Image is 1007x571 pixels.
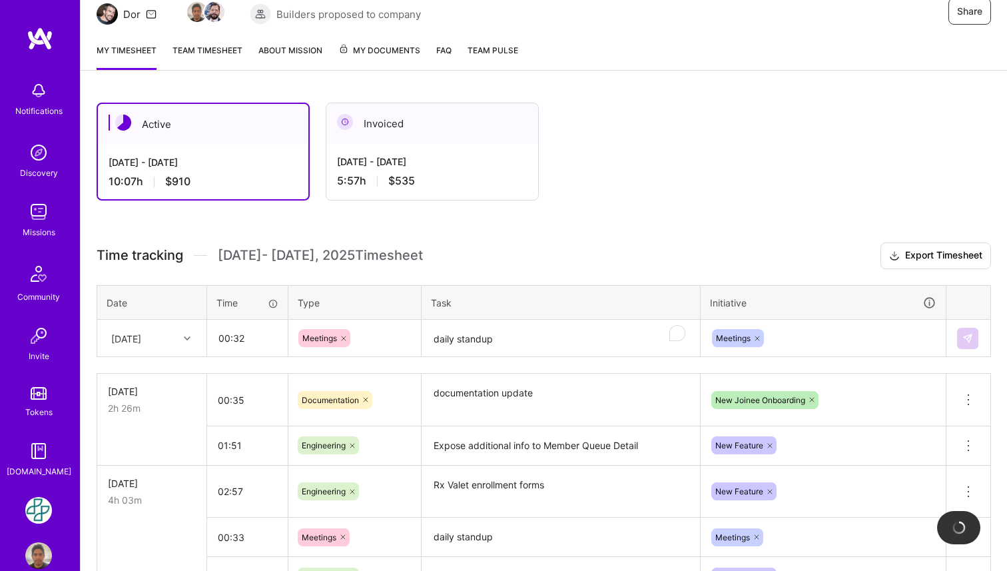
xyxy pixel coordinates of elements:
a: User Avatar [22,542,55,569]
span: My Documents [338,43,420,58]
img: Builders proposed to company [250,3,271,25]
a: Team Member Avatar [188,1,206,23]
a: About Mission [258,43,322,70]
img: guide book [25,438,52,464]
img: Team Member Avatar [187,2,207,22]
div: Active [98,104,308,145]
textarea: documentation update [423,375,699,425]
div: [DATE] [108,384,196,398]
a: Team timesheet [172,43,242,70]
div: Invoiced [326,103,538,144]
div: Tokens [25,405,53,419]
span: Meetings [715,532,750,542]
i: icon Mail [146,9,157,19]
a: My timesheet [97,43,157,70]
i: icon Chevron [184,335,190,342]
span: New Joinee Onboarding [715,395,805,405]
span: Time tracking [97,247,183,264]
span: Builders proposed to company [276,7,421,21]
span: [DATE] - [DATE] , 2025 Timesheet [218,247,423,264]
span: Meetings [302,333,337,343]
img: bell [25,77,52,104]
textarea: daily standup [423,519,699,556]
img: tokens [31,387,47,400]
textarea: Rx Valet enrollment forms [423,467,699,517]
div: 4h 03m [108,493,196,507]
span: Share [957,5,982,18]
img: loading [952,520,966,535]
textarea: To enrich screen reader interactions, please activate Accessibility in Grammarly extension settings [423,321,699,356]
span: Engineering [302,486,346,496]
th: Task [422,285,701,320]
div: Dor [123,7,141,21]
div: Invite [29,349,49,363]
span: Documentation [302,395,359,405]
span: Engineering [302,440,346,450]
a: Team Pulse [468,43,518,70]
a: FAQ [436,43,452,70]
img: Counter Health: Team for Counter Health [25,497,52,524]
img: teamwork [25,199,52,225]
div: null [957,328,980,349]
div: [DATE] - [DATE] [337,155,527,169]
div: [DATE] [108,476,196,490]
input: HH:MM [207,520,288,555]
span: $910 [165,175,190,189]
a: My Documents [338,43,420,70]
i: icon Download [889,249,900,263]
a: Counter Health: Team for Counter Health [22,497,55,524]
img: Active [115,115,131,131]
img: Team Member Avatar [204,2,224,22]
span: New Feature [715,440,763,450]
img: Invite [25,322,52,349]
img: Community [23,258,55,290]
div: Time [216,296,278,310]
th: Type [288,285,422,320]
div: Community [17,290,60,304]
input: HH:MM [207,382,288,418]
span: Team Pulse [468,45,518,55]
input: HH:MM [208,320,287,356]
img: Submit [962,333,973,344]
img: logo [27,27,53,51]
div: Notifications [15,104,63,118]
input: HH:MM [207,428,288,463]
a: Team Member Avatar [206,1,223,23]
img: Team Architect [97,3,118,25]
span: New Feature [715,486,763,496]
img: Invoiced [337,114,353,130]
div: 2h 26m [108,401,196,415]
span: $535 [388,174,415,188]
div: [DATE] [111,331,141,345]
div: 5:57 h [337,174,527,188]
span: Meetings [302,532,336,542]
th: Date [97,285,207,320]
div: [DOMAIN_NAME] [7,464,71,478]
button: Export Timesheet [880,243,991,269]
div: Initiative [710,295,936,310]
div: 10:07 h [109,175,298,189]
textarea: Expose additional info to Member Queue Detail [423,428,699,464]
img: discovery [25,139,52,166]
img: User Avatar [25,542,52,569]
input: HH:MM [207,474,288,509]
div: Missions [23,225,55,239]
span: Meetings [716,333,751,343]
div: [DATE] - [DATE] [109,155,298,169]
div: Discovery [20,166,58,180]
